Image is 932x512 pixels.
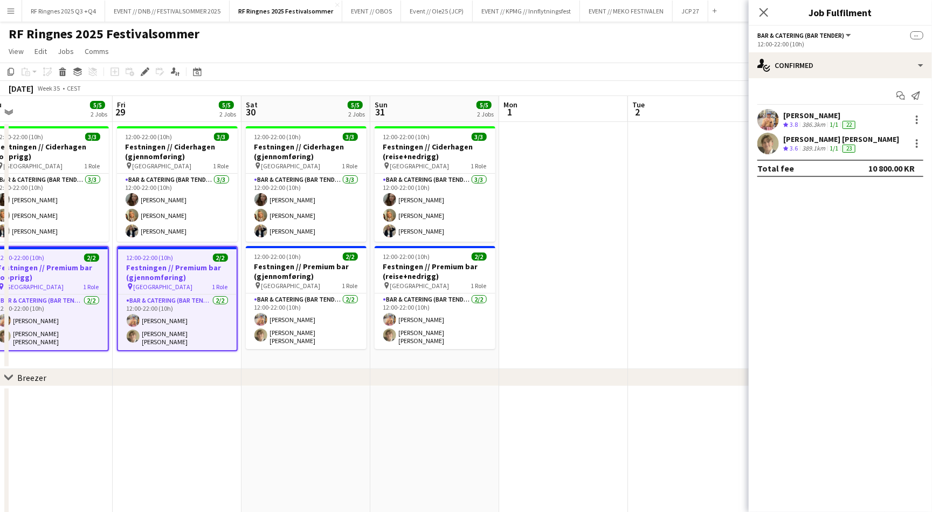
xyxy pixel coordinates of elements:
span: 1 Role [342,162,358,170]
span: [GEOGRAPHIC_DATA] [261,162,321,170]
h3: Festningen // Premium bar (gjennomføring) [246,262,367,281]
app-job-card: 12:00-22:00 (10h)2/2Festningen // Premium bar (gjennomføring) [GEOGRAPHIC_DATA]1 RoleBar & Cateri... [117,246,238,351]
button: Bar & Catering (Bar Tender) [757,31,853,39]
span: Jobs [58,46,74,56]
span: 2/2 [213,254,228,262]
span: 1 Role [212,283,228,291]
app-card-role: Bar & Catering (Bar Tender)3/312:00-22:00 (10h)[PERSON_NAME][PERSON_NAME][PERSON_NAME] [246,174,367,242]
span: [GEOGRAPHIC_DATA] [4,162,63,170]
h1: RF Ringnes 2025 Festivalsommer [9,26,199,42]
app-job-card: 12:00-22:00 (10h)3/3Festningen // Ciderhagen (reise+nedrigg) [GEOGRAPHIC_DATA]1 RoleBar & Caterin... [375,126,495,242]
div: 2 Jobs [477,110,494,118]
span: 3/3 [85,133,100,141]
span: 1 Role [471,282,487,290]
app-job-card: 12:00-22:00 (10h)3/3Festningen // Ciderhagen (gjennomføring) [GEOGRAPHIC_DATA]1 RoleBar & Caterin... [246,126,367,242]
div: Confirmed [749,52,932,78]
span: 12:00-22:00 (10h) [127,254,174,262]
span: 5/5 [348,101,363,109]
span: 5/5 [219,101,234,109]
div: 386.3km [800,120,827,129]
h3: Festningen // Ciderhagen (gjennomføring) [246,142,367,161]
span: Tue [632,100,645,110]
span: Fri [117,100,126,110]
h3: Festningen // Ciderhagen (reise+nedrigg) [375,142,495,161]
h3: Job Fulfilment [749,5,932,19]
span: 12:00-22:00 (10h) [254,252,301,261]
h3: Festningen // Premium bar (reise+nedrigg) [375,262,495,281]
span: Mon [503,100,517,110]
span: [GEOGRAPHIC_DATA] [134,283,193,291]
span: 1 Role [84,283,99,291]
div: Total fee [757,163,794,174]
app-job-card: 12:00-22:00 (10h)3/3Festningen // Ciderhagen (gjennomføring) [GEOGRAPHIC_DATA]1 RoleBar & Caterin... [117,126,238,242]
button: EVENT // KPMG // Innflytningsfest [473,1,580,22]
span: 5/5 [477,101,492,109]
app-card-role: Bar & Catering (Bar Tender)2/212:00-22:00 (10h)[PERSON_NAME][PERSON_NAME] [PERSON_NAME] [246,293,367,349]
h3: Festningen // Ciderhagen (gjennomføring) [117,142,238,161]
span: 2/2 [84,254,99,262]
span: 1 [502,106,517,118]
span: 12:00-22:00 (10h) [126,133,172,141]
div: Breezer [17,372,46,383]
div: 389.1km [800,144,827,153]
a: View [4,44,28,58]
span: 5/5 [90,101,105,109]
app-card-role: Bar & Catering (Bar Tender)3/312:00-22:00 (10h)[PERSON_NAME][PERSON_NAME][PERSON_NAME] [375,174,495,242]
button: RF Ringnes 2025 Festivalsommer [230,1,342,22]
span: 12:00-22:00 (10h) [383,252,430,261]
span: 1 Role [342,282,358,290]
span: Edit [34,46,47,56]
span: Comms [85,46,109,56]
div: 2 Jobs [348,110,365,118]
app-skills-label: 1/1 [830,144,838,152]
span: -- [910,31,923,39]
span: View [9,46,24,56]
span: 31 [373,106,388,118]
span: 2 [631,106,645,118]
app-card-role: Bar & Catering (Bar Tender)2/212:00-22:00 (10h)[PERSON_NAME][PERSON_NAME] [PERSON_NAME] [375,293,495,349]
span: Bar & Catering (Bar Tender) [757,31,844,39]
span: 2/2 [472,252,487,261]
button: EVENT // MEKO FESTIVALEN [580,1,673,22]
span: 29 [115,106,126,118]
span: 2/2 [343,252,358,261]
span: 3/3 [472,133,487,141]
button: EVENT // DNB // FESTIVALSOMMER 2025 [105,1,230,22]
span: 3/3 [214,133,229,141]
span: [GEOGRAPHIC_DATA] [133,162,192,170]
span: 12:00-22:00 (10h) [254,133,301,141]
app-job-card: 12:00-22:00 (10h)2/2Festningen // Premium bar (reise+nedrigg) [GEOGRAPHIC_DATA]1 RoleBar & Cateri... [375,246,495,349]
span: 1 Role [85,162,100,170]
a: Jobs [53,44,78,58]
span: 30 [244,106,258,118]
app-card-role: Bar & Catering (Bar Tender)2/212:00-22:00 (10h)[PERSON_NAME][PERSON_NAME] [PERSON_NAME] [118,295,237,350]
button: JCP 27 [673,1,708,22]
span: [GEOGRAPHIC_DATA] [390,282,450,290]
span: Sun [375,100,388,110]
span: [GEOGRAPHIC_DATA] [261,282,321,290]
span: 3/3 [343,133,358,141]
span: 3.8 [790,120,798,128]
div: 2 Jobs [91,110,107,118]
div: 10 800.00 KR [868,163,915,174]
div: 12:00-22:00 (10h)2/2Festningen // Premium bar (gjennomføring) [GEOGRAPHIC_DATA]1 RoleBar & Cateri... [246,246,367,349]
span: 3.6 [790,144,798,152]
div: [DATE] [9,83,33,94]
div: 2 Jobs [219,110,236,118]
button: Event // Ole25 (JCP) [401,1,473,22]
button: EVENT // OBOS [342,1,401,22]
div: CEST [67,84,81,92]
app-card-role: Bar & Catering (Bar Tender)3/312:00-22:00 (10h)[PERSON_NAME][PERSON_NAME][PERSON_NAME] [117,174,238,242]
h3: Festningen // Premium bar (gjennomføring) [118,263,237,282]
a: Comms [80,44,113,58]
span: 1 Role [471,162,487,170]
a: Edit [30,44,51,58]
div: 22 [843,121,855,129]
span: 1 Role [213,162,229,170]
span: Week 35 [36,84,63,92]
